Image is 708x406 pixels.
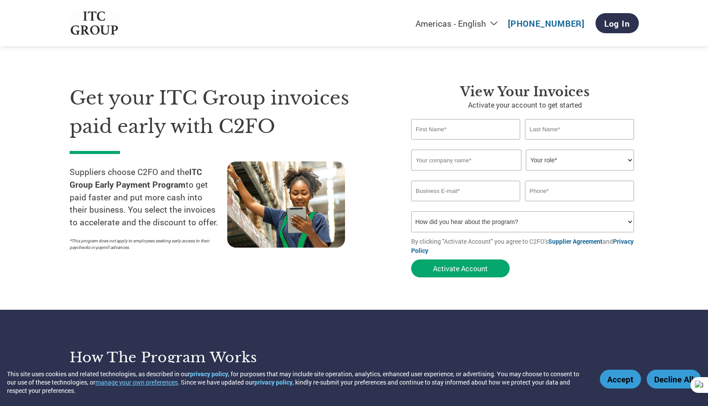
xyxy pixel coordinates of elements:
a: privacy policy [254,378,292,386]
h3: View Your Invoices [411,84,639,100]
input: First Name* [411,119,521,140]
div: Inavlid Phone Number [525,202,634,208]
select: Title/Role [526,150,634,171]
div: Inavlid Email Address [411,202,521,208]
a: [PHONE_NUMBER] [508,18,585,29]
a: privacy policy [190,370,228,378]
div: This site uses cookies and related technologies, as described in our , for purposes that may incl... [7,370,587,395]
a: Supplier Agreement [548,237,602,245]
strong: ITC Group Early Payment Program [70,166,202,190]
p: Suppliers choose C2FO and the to get paid faster and put more cash into their business. You selec... [70,166,227,229]
button: Activate Account [411,259,510,277]
h3: How the program works [70,349,343,366]
div: Invalid first name or first name is too long [411,140,521,146]
p: *This program does not apply to employees seeking early access to their paychecks or payroll adva... [70,238,218,251]
input: Phone* [525,181,634,201]
img: supply chain worker [227,161,345,248]
a: Privacy Policy [411,237,634,255]
button: manage your own preferences [95,378,178,386]
div: Invalid company name or company name is too long [411,171,634,177]
input: Last Name* [525,119,634,140]
input: Invalid Email format [411,181,521,201]
button: Decline All [647,370,701,388]
h1: Get your ITC Group invoices paid early with C2FO [70,84,385,140]
img: ITC Group [70,11,120,35]
p: By clicking "Activate Account" you agree to C2FO's and [411,237,639,255]
a: Log In [595,13,639,33]
p: Activate your account to get started [411,100,639,110]
button: Accept [600,370,641,388]
div: Invalid last name or last name is too long [525,140,634,146]
input: Your company name* [411,150,521,171]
